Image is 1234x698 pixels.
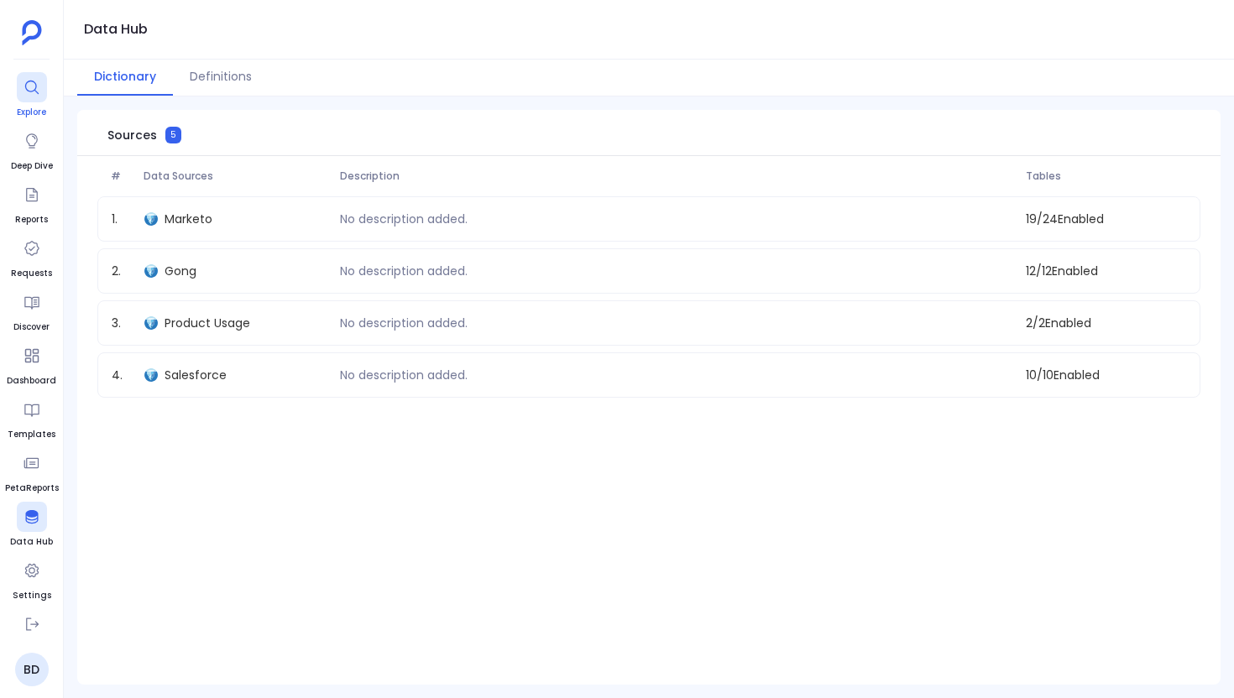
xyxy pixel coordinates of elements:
[11,126,53,173] a: Deep Dive
[5,482,59,495] span: PetaReports
[105,211,138,228] span: 1 .
[107,127,157,143] span: Sources
[13,589,51,602] span: Settings
[10,535,53,549] span: Data Hub
[137,169,333,183] span: Data Sources
[1019,263,1193,280] span: 12 / 12 Enabled
[333,315,474,332] p: No description added.
[7,374,56,388] span: Dashboard
[10,502,53,549] a: Data Hub
[11,233,52,280] a: Requests
[15,180,48,227] a: Reports
[13,287,50,334] a: Discover
[165,211,212,227] span: Marketo
[173,60,269,96] button: Definitions
[13,555,51,602] a: Settings
[165,263,196,279] span: Gong
[84,18,148,41] h1: Data Hub
[17,72,47,119] a: Explore
[22,20,42,45] img: petavue logo
[333,263,474,280] p: No description added.
[1019,315,1193,332] span: 2 / 2 Enabled
[15,653,49,686] a: BD
[333,211,474,228] p: No description added.
[1019,169,1194,183] span: Tables
[105,315,138,332] span: 3 .
[104,169,137,183] span: #
[1019,367,1193,384] span: 10 / 10 Enabled
[333,367,474,384] p: No description added.
[11,159,53,173] span: Deep Dive
[11,267,52,280] span: Requests
[105,263,138,280] span: 2 .
[7,341,56,388] a: Dashboard
[77,60,173,96] button: Dictionary
[8,394,55,441] a: Templates
[105,367,138,384] span: 4 .
[8,428,55,441] span: Templates
[333,169,1020,183] span: Description
[165,367,227,383] span: Salesforce
[165,127,181,143] span: 5
[5,448,59,495] a: PetaReports
[15,213,48,227] span: Reports
[17,106,47,119] span: Explore
[165,315,250,331] span: Product Usage
[1019,211,1193,228] span: 19 / 24 Enabled
[13,320,50,334] span: Discover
